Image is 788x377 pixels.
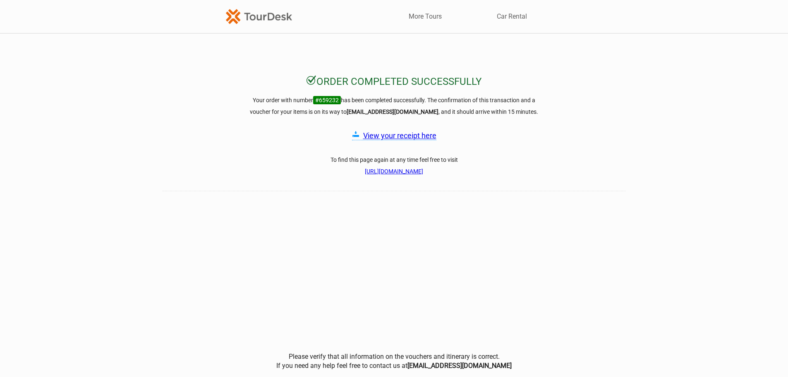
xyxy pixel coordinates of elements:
[245,94,543,118] h3: Your order with number has been completed successfully. The confirmation of this transaction and ...
[163,352,626,371] center: Please verify that all information on the vouchers and itinerary is correct. If you need any help...
[365,168,423,175] a: [URL][DOMAIN_NAME]
[226,9,292,24] img: TourDesk-logo-td-orange-v1.png
[409,12,442,21] a: More Tours
[497,12,527,21] a: Car Rental
[313,96,341,104] span: #659232
[363,131,436,140] a: View your receipt here
[163,192,626,337] iframe: How was your booking experience? Give us feedback.
[407,362,512,370] b: [EMAIL_ADDRESS][DOMAIN_NAME]
[347,108,438,115] strong: [EMAIL_ADDRESS][DOMAIN_NAME]
[245,154,543,177] h3: To find this page again at any time feel free to visit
